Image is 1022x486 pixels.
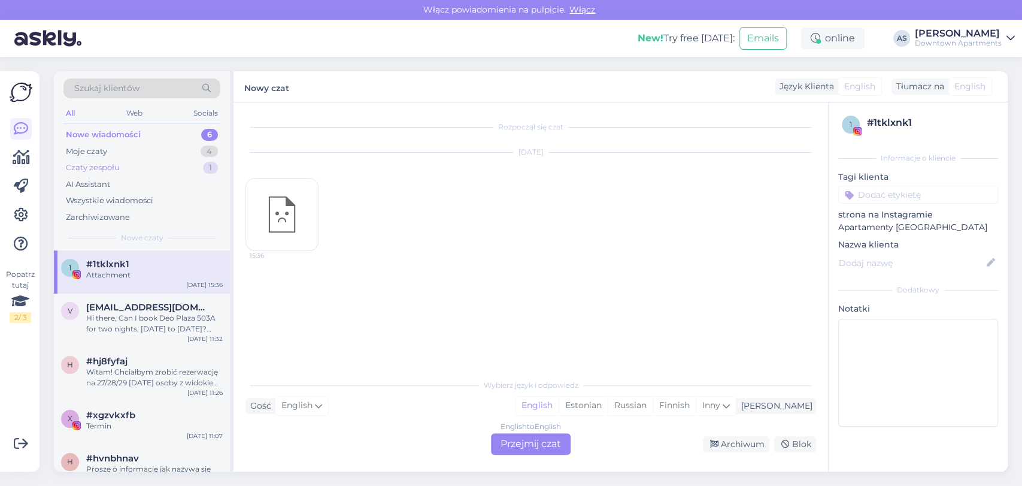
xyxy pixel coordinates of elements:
[86,464,223,485] div: Proszę o informację jak nazywa się apartament z huśtawka w pokoju?
[191,105,220,121] div: Socials
[893,30,910,47] div: AS
[838,186,998,204] input: Dodać etykietę
[66,162,120,174] div: Czaty zespołu
[86,453,139,464] span: #hvnbhnav
[124,105,145,121] div: Web
[121,233,163,243] span: Nowe czaty
[86,410,135,421] span: #xgzvkxfb
[187,431,223,440] div: [DATE] 11:07
[739,27,787,50] button: Emails
[201,146,218,158] div: 4
[954,80,985,93] span: English
[10,312,31,323] div: 2 / 3
[915,29,1002,38] div: [PERSON_NAME]
[850,120,852,129] span: 1
[66,129,141,141] div: Nowe wiadomości
[250,251,295,260] span: 15:36
[66,179,110,191] div: AI Assistant
[245,400,271,412] div: Gość
[703,436,769,452] div: Archiwum
[244,79,289,95] label: Nowy czat
[86,270,223,280] div: Attachment
[245,380,816,391] div: Wybierz język i odpowiedz
[66,146,107,158] div: Moje czaty
[559,397,608,415] div: Estonian
[838,285,998,295] div: Dodatkowy
[186,280,223,289] div: [DATE] 15:36
[281,399,313,412] span: English
[67,457,73,466] span: h
[86,367,223,388] div: Witam! Chciałbym zrobić rezerwację na 27/28/29 [DATE] osoby z widokiem na [GEOGRAPHIC_DATA] można...
[187,388,223,397] div: [DATE] 11:26
[839,256,984,270] input: Dodaj nazwę
[10,269,31,323] div: Popatrz tutaj
[245,122,816,132] div: Rozpoczął się czat
[491,433,571,455] div: Przejmij czat
[736,400,812,412] div: [PERSON_NAME]
[608,397,653,415] div: Russian
[774,436,816,452] div: Blok
[653,397,696,415] div: Finnish
[915,29,1015,48] a: [PERSON_NAME]Downtown Apartments
[69,263,71,272] span: 1
[68,414,72,423] span: x
[245,147,816,158] div: [DATE]
[838,221,998,234] p: Apartamenty [GEOGRAPHIC_DATA]
[68,306,72,315] span: v
[775,80,834,93] div: Język Klienta
[702,400,720,410] span: Inny
[838,153,998,164] div: Informacje o kliencie
[86,259,129,270] span: #1tklxnk1
[187,334,223,343] div: [DATE] 11:32
[915,38,1002,48] div: Downtown Apartments
[638,31,735,46] div: Try free [DATE]:
[63,105,77,121] div: All
[838,303,998,315] p: Notatki
[838,209,998,221] p: strona na Instagramie
[86,356,128,367] span: #hj8fyfaj
[86,302,211,313] span: vwes@duck.com
[501,421,561,432] div: English to English
[891,80,944,93] div: Tłumacz na
[201,129,218,141] div: 6
[566,4,599,15] span: Włącz
[86,313,223,334] div: Hi there, Can I book Deo Plaza 503A for two nights, [DATE] to [DATE]? Why is it minimum three nig...
[74,82,139,95] span: Szukaj klientów
[67,360,73,369] span: h
[801,28,865,49] div: online
[66,195,153,207] div: Wszystkie wiadomości
[66,212,130,224] div: Zarchiwizowane
[838,239,998,251] p: Nazwa klienta
[86,421,223,431] div: Termin
[10,81,32,104] img: Askly Logo
[844,80,875,93] span: English
[203,162,218,174] div: 1
[638,32,663,44] b: New!
[838,171,998,183] p: Tagi klienta
[515,397,559,415] div: English
[867,116,994,130] div: # 1tklxnk1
